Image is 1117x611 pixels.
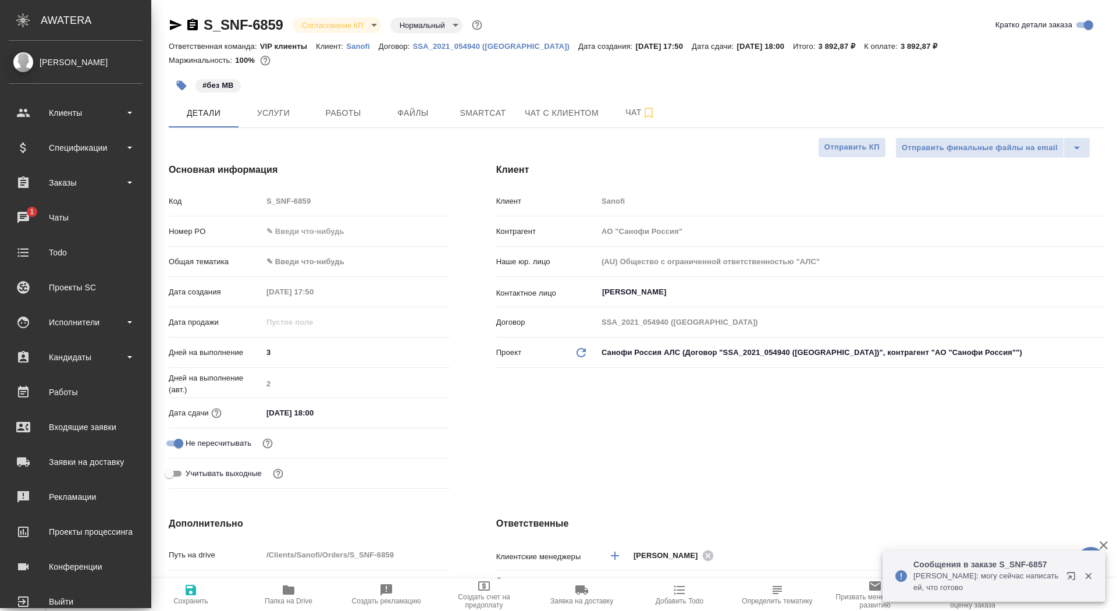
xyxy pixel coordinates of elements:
[169,18,183,32] button: Скопировать ссылку для ЯМессенджера
[9,593,143,610] div: Выйти
[293,17,381,33] div: Согласование КП
[601,542,629,570] button: Добавить менеджера
[186,18,200,32] button: Скопировать ссылку
[9,488,143,506] div: Рекламации
[597,223,1104,240] input: Пустое поле
[818,137,886,158] button: Отправить КП
[496,347,522,358] p: Проект
[9,523,143,541] div: Проекты процессинга
[597,314,1104,331] input: Пустое поле
[533,578,631,611] button: Заявка на доставку
[352,597,421,605] span: Создать рекламацию
[9,279,143,296] div: Проекты SC
[901,42,947,51] p: 3 892,87 ₽
[246,106,301,120] span: Услуги
[496,287,597,299] p: Контактное лицо
[895,137,1064,158] button: Отправить финальные файлы на email
[262,577,450,594] input: ✎ Введи что-нибудь
[634,550,705,562] span: [PERSON_NAME]
[9,383,143,401] div: Работы
[9,314,143,331] div: Исполнители
[656,597,703,605] span: Добавить Todo
[169,407,209,419] p: Дата сдачи
[176,106,232,120] span: Детали
[864,42,901,51] p: К оплате:
[597,343,1104,363] div: Санофи Россия АЛС (Договор "SSA_2021_054940 ([GEOGRAPHIC_DATA])", контрагент "АО "Санофи Россия"")
[3,413,148,442] a: Входящие заявки
[9,558,143,576] div: Конференции
[258,53,273,68] button: 0.00 RUB;
[142,578,240,611] button: Сохранить
[902,141,1058,155] span: Отправить финальные файлы на email
[169,226,262,237] p: Номер PO
[262,252,450,272] div: ✎ Введи что-нибудь
[913,570,1059,594] p: [PERSON_NAME]: могу сейчас написать ей, что готово
[1059,564,1087,592] button: Открыть в новой вкладке
[194,80,242,90] span: без МВ
[496,317,597,328] p: Договор
[496,226,597,237] p: Контрагент
[631,578,728,611] button: Добавить Todo
[385,106,441,120] span: Файлы
[728,578,826,611] button: Определить тематику
[169,549,262,561] p: Путь на drive
[742,597,812,605] span: Определить тематику
[412,41,578,51] a: SSA_2021_054940 ([GEOGRAPHIC_DATA])
[266,256,436,268] div: ✎ Введи что-нибудь
[496,517,1104,531] h4: Ответственные
[496,163,1104,177] h4: Клиент
[204,17,283,33] a: S_SNF-6859
[260,436,275,451] button: Включи, если не хочешь, чтобы указанная дата сдачи изменилась после переставления заказа в 'Подтв...
[262,344,450,361] input: ✎ Введи что-нибудь
[346,42,379,51] p: Sanofi
[819,42,865,51] p: 3 892,87 ₽
[315,106,371,120] span: Работы
[496,575,574,598] p: Ответственная команда
[169,286,262,298] p: Дата создания
[262,223,450,240] input: ✎ Введи что-нибудь
[1076,547,1105,576] button: 🙏
[3,447,148,477] a: Заявки на доставку
[9,349,143,366] div: Кандидаты
[9,209,143,226] div: Чаты
[3,482,148,511] a: Рекламации
[435,578,533,611] button: Создать счет на предоплату
[496,196,597,207] p: Клиент
[169,56,235,65] p: Маржинальность:
[550,597,613,605] span: Заявка на доставку
[316,42,346,51] p: Клиент:
[271,466,286,481] button: Выбери, если сб и вс нужно считать рабочими днями для выполнения заказа.
[578,42,635,51] p: Дата создания:
[169,73,194,98] button: Добавить тэг
[169,163,450,177] h4: Основная информация
[173,597,208,605] span: Сохранить
[169,317,262,328] p: Дата продажи
[597,577,1104,596] div: VIP клиенты
[169,256,262,268] p: Общая тематика
[913,559,1059,570] p: Сообщения в заказе S_SNF-6857
[469,17,485,33] button: Доп статусы указывают на важность/срочность заказа
[337,578,435,611] button: Создать рекламацию
[346,41,379,51] a: Sanofi
[235,56,258,65] p: 100%
[298,20,367,30] button: Согласование КП
[3,273,148,302] a: Проекты SC
[3,517,148,546] a: Проекты процессинга
[1098,291,1100,293] button: Open
[265,597,312,605] span: Папка на Drive
[692,42,737,51] p: Дата сдачи:
[496,551,597,563] p: Клиентские менеджеры
[455,106,511,120] span: Smartcat
[634,548,717,563] div: [PERSON_NAME]
[635,42,692,51] p: [DATE] 17:50
[995,19,1072,31] span: Кратко детали заказа
[262,283,364,300] input: Пустое поле
[9,104,143,122] div: Клиенты
[390,17,463,33] div: Согласование КП
[3,552,148,581] a: Конференции
[895,137,1090,158] div: split button
[396,20,449,30] button: Нормальный
[240,578,337,611] button: Папка на Drive
[262,404,364,421] input: ✎ Введи что-нибудь
[442,593,526,609] span: Создать счет на предоплату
